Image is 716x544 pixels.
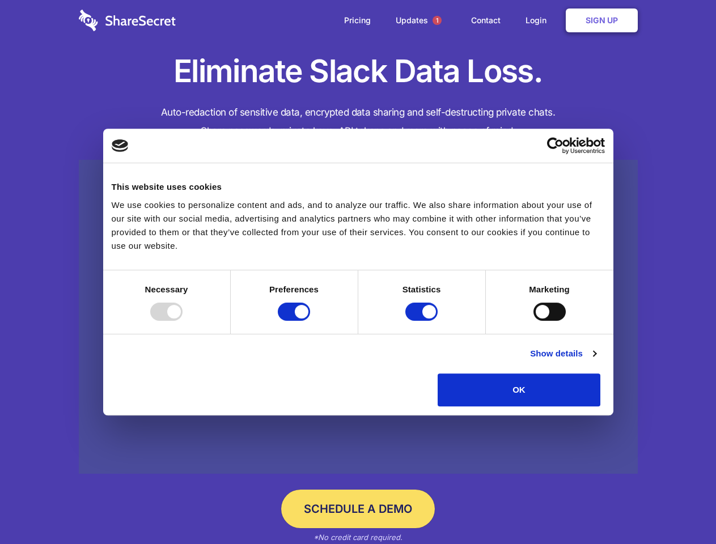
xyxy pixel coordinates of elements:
span: 1 [433,16,442,25]
h4: Auto-redaction of sensitive data, encrypted data sharing and self-destructing private chats. Shar... [79,103,638,141]
a: Pricing [333,3,382,38]
a: Schedule a Demo [281,490,435,528]
a: Wistia video thumbnail [79,160,638,474]
img: logo [112,139,129,152]
strong: Preferences [269,284,319,294]
div: This website uses cookies [112,180,605,194]
strong: Statistics [403,284,441,294]
strong: Necessary [145,284,188,294]
em: *No credit card required. [313,533,403,542]
a: Sign Up [566,8,638,32]
a: Show details [530,347,596,360]
a: Login [514,3,564,38]
button: OK [438,373,600,406]
h1: Eliminate Slack Data Loss. [79,51,638,92]
img: logo-wordmark-white-trans-d4663122ce5f474addd5e946df7df03e33cb6a1c49d2221995e7729f52c070b2.svg [79,10,176,31]
strong: Marketing [529,284,570,294]
a: Usercentrics Cookiebot - opens in a new window [506,137,605,154]
a: Contact [460,3,512,38]
div: We use cookies to personalize content and ads, and to analyze our traffic. We also share informat... [112,198,605,253]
